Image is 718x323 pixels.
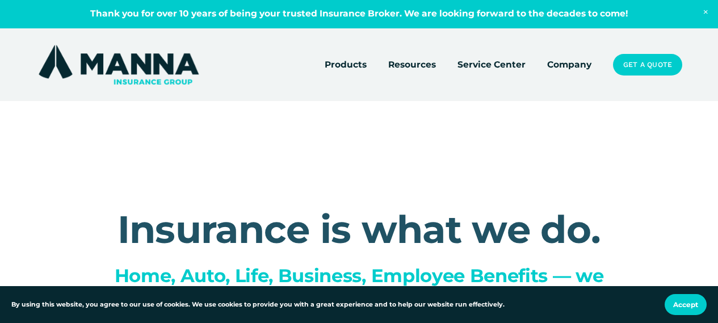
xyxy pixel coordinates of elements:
a: Get a Quote [613,54,682,75]
span: Products [325,58,367,72]
span: Home, Auto, Life, Business, Employee Benefits — we cover what matters most. [115,265,609,308]
a: Service Center [457,57,526,73]
img: Manna Insurance Group [36,43,201,87]
button: Accept [665,294,707,315]
p: By using this website, you agree to our use of cookies. We use cookies to provide you with a grea... [11,300,505,310]
span: Accept [673,300,698,309]
strong: Insurance is what we do. [117,206,601,253]
a: Company [547,57,591,73]
span: Resources [388,58,436,72]
a: folder dropdown [325,57,367,73]
a: folder dropdown [388,57,436,73]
